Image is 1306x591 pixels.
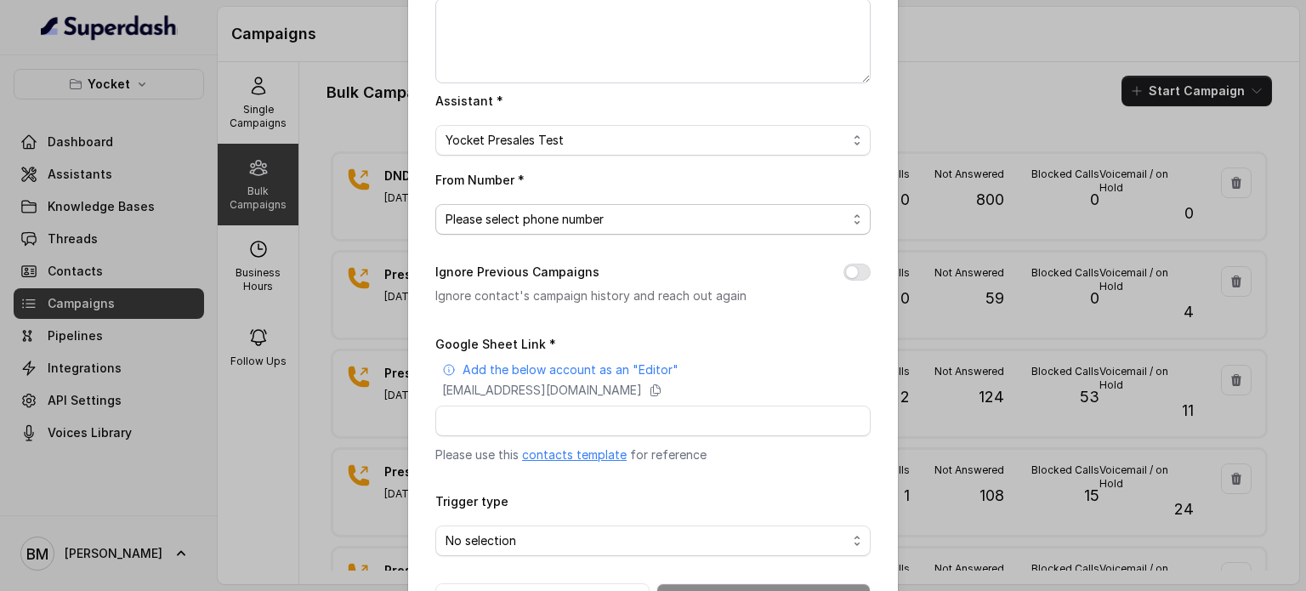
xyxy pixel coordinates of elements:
p: [EMAIL_ADDRESS][DOMAIN_NAME] [442,382,642,399]
a: contacts template [522,447,627,462]
span: Please select phone number [446,209,847,230]
label: Trigger type [435,494,508,509]
p: Add the below account as an "Editor" [463,361,679,378]
p: Please use this for reference [435,446,871,463]
label: From Number * [435,173,525,187]
button: No selection [435,526,871,556]
button: Please select phone number [435,204,871,235]
label: Google Sheet Link * [435,337,556,351]
button: Yocket Presales Test [435,125,871,156]
label: Assistant * [435,94,503,108]
span: Yocket Presales Test [446,130,847,151]
label: Ignore Previous Campaigns [435,262,599,282]
span: No selection [446,531,847,551]
p: Ignore contact's campaign history and reach out again [435,286,816,306]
